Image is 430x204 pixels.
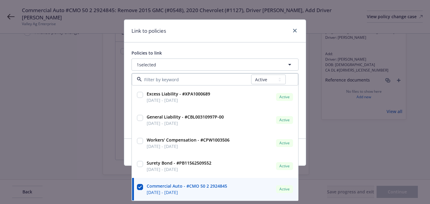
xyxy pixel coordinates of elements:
[147,166,211,172] span: [DATE] - [DATE]
[147,189,227,196] span: [DATE] - [DATE]
[147,160,211,166] strong: Surety Bond - #PB11562509552
[147,97,210,103] span: [DATE] - [DATE]
[131,50,162,56] span: Policies to link
[278,140,291,146] span: Active
[147,183,227,189] strong: Commercial Auto - #CMO 50 2 2924845
[278,186,291,192] span: Active
[142,76,251,83] input: Filter by keyword
[278,117,291,123] span: Active
[147,120,224,126] span: [DATE] - [DATE]
[278,163,291,169] span: Active
[131,59,299,71] button: 1selected
[147,143,230,149] span: [DATE] - [DATE]
[147,91,210,97] strong: Excess Liability - #XPA1000689
[291,27,299,34] a: close
[137,62,156,68] span: 1 selected
[147,137,230,143] strong: Workers' Compensation - #CPW1003506
[278,94,291,100] span: Active
[147,114,224,120] strong: General Liability - #CBL00310997P-00
[131,27,166,35] h1: Link to policies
